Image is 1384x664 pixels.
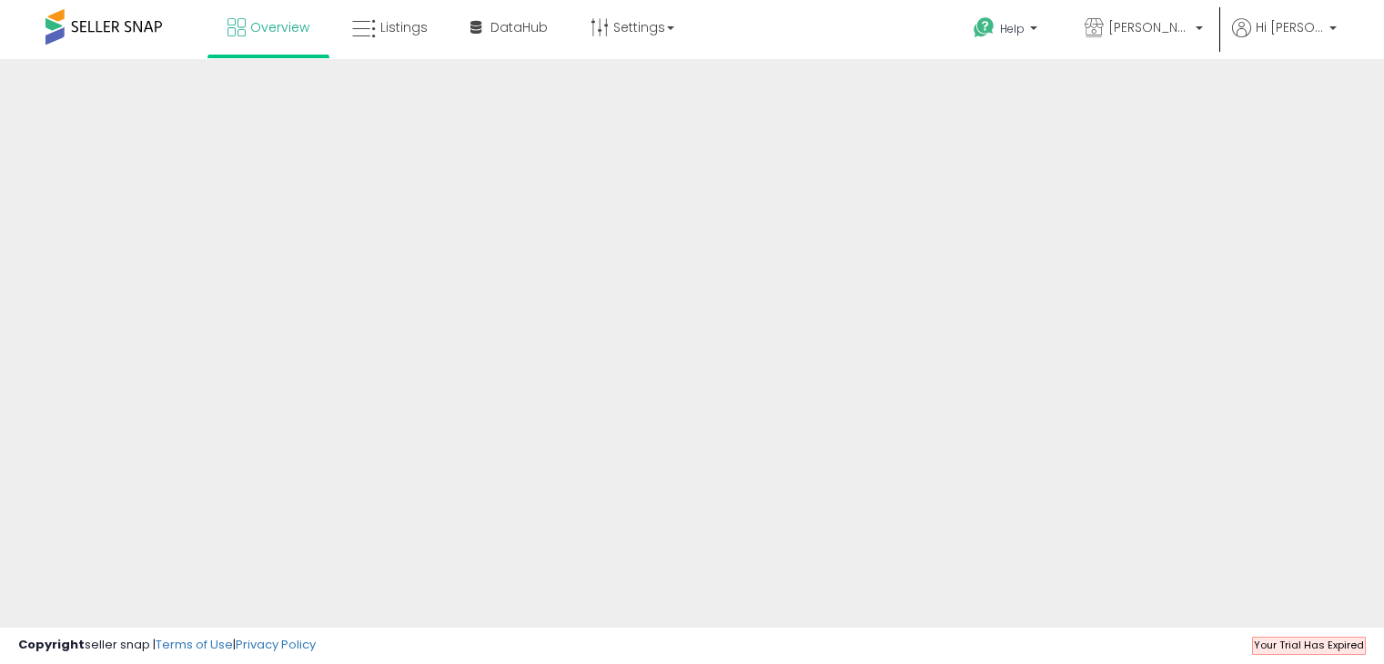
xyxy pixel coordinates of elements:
a: Terms of Use [156,636,233,653]
strong: Copyright [18,636,85,653]
span: Listings [380,18,428,36]
i: Get Help [973,16,995,39]
div: seller snap | | [18,637,316,654]
span: DataHub [490,18,548,36]
span: [PERSON_NAME]'s store [1108,18,1190,36]
span: Help [1000,21,1025,36]
a: Help [959,3,1056,59]
a: Hi [PERSON_NAME] [1232,18,1337,59]
a: Privacy Policy [236,636,316,653]
span: Hi [PERSON_NAME] [1256,18,1324,36]
span: Overview [250,18,309,36]
span: Your Trial Has Expired [1254,638,1364,652]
